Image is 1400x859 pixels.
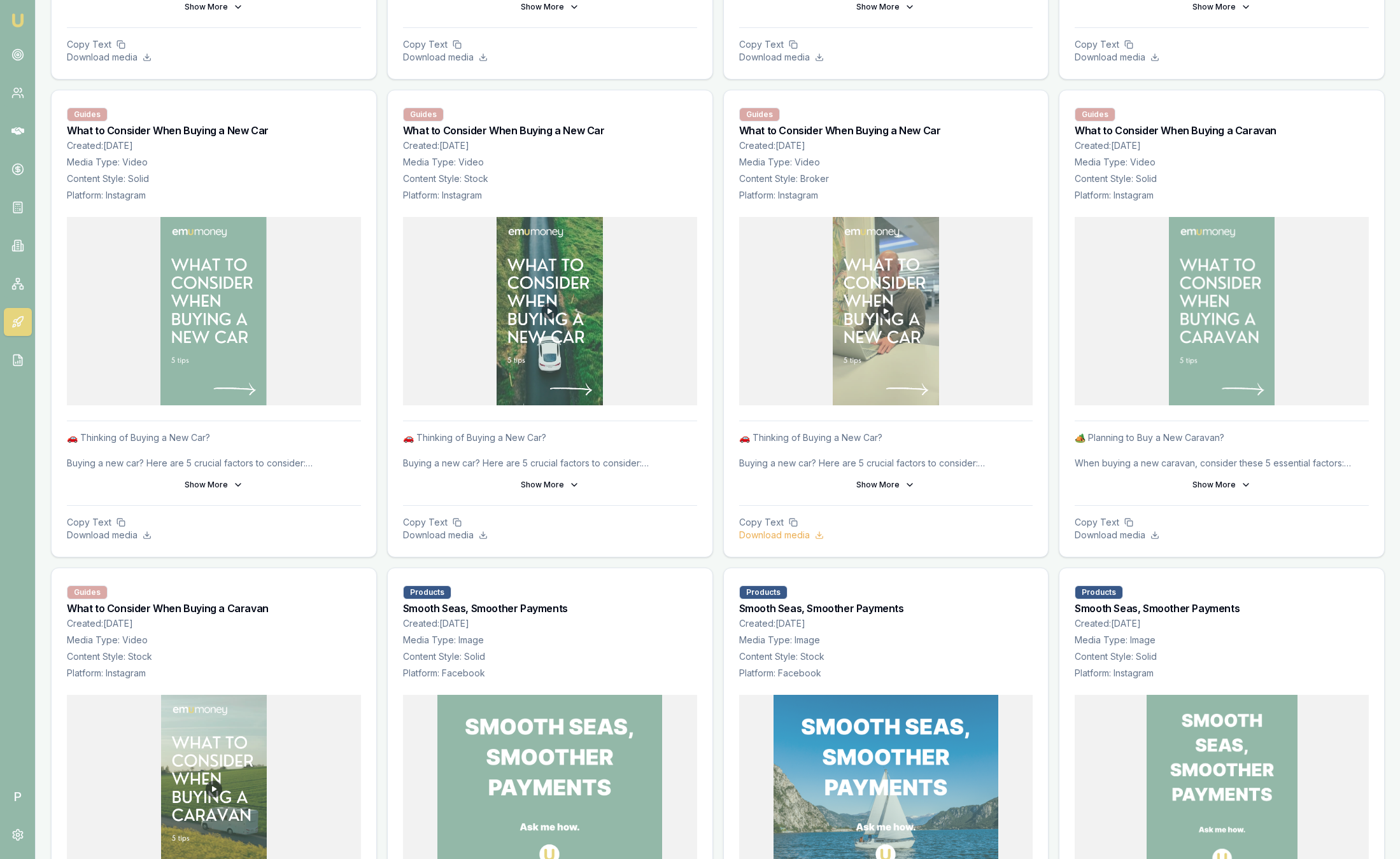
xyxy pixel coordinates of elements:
[1075,172,1369,185] p: Content Style: Solid
[403,475,697,495] button: Show More
[67,431,361,470] p: 🚗 Thinking of Buying a New Car? Buying a new car? Here are 5 crucial factors to consider: 1. Set ...
[739,139,1033,152] p: Created: [DATE]
[10,13,25,28] img: emu-icon-u.png
[403,156,697,169] p: Media Type: Video
[67,516,361,529] p: Copy Text
[739,634,1033,646] p: Media Type: Image
[403,431,697,470] p: 🚗 Thinking of Buying a New Car? Buying a new car? Here are 5 crucial factors to consider: 1. Set ...
[403,38,697,51] p: Copy Text
[1075,156,1369,169] p: Media Type: Video
[1075,603,1369,613] h3: Smooth Seas, Smoother Payments
[1075,516,1369,529] p: Copy Text
[1075,51,1369,64] p: Download media
[67,475,361,495] button: Show More
[67,139,361,152] p: Created: [DATE]
[67,156,361,169] p: Media Type: Video
[739,431,1033,470] p: 🚗 Thinking of Buying a New Car? Buying a new car? Here are 5 crucial factors to consider: 1. Set ...
[739,516,1033,529] p: Copy Text
[67,172,361,185] p: Content Style: Solid
[1075,108,1115,122] div: Guides
[1075,431,1369,470] p: 🏕️ Planning to Buy a New Caravan? When buying a new caravan, consider these 5 essential factors: ...
[833,217,939,405] img: What to Consider When Buying a New Car
[739,585,788,599] div: Products
[739,667,1033,680] p: Platform: Facebook
[403,516,697,529] p: Copy Text
[160,217,267,405] img: What to Consider When Buying a New Car
[403,172,697,185] p: Content Style: Stock
[739,108,780,122] div: Guides
[67,603,361,613] h3: What to Consider When Buying a Caravan
[1075,617,1369,630] p: Created: [DATE]
[1075,139,1369,152] p: Created: [DATE]
[67,51,361,64] p: Download media
[739,51,1033,64] p: Download media
[67,125,361,136] h3: What to Consider When Buying a New Car
[739,156,1033,169] p: Media Type: Video
[403,189,697,202] p: Platform: Instagram
[1075,529,1369,541] p: Download media
[67,108,108,122] div: Guides
[1075,585,1123,599] div: Products
[1075,650,1369,663] p: Content Style: Solid
[67,634,361,646] p: Media Type: Video
[403,108,444,122] div: Guides
[403,139,697,152] p: Created: [DATE]
[739,172,1033,185] p: Content Style: Broker
[739,189,1033,202] p: Platform: Instagram
[497,217,603,405] img: What to Consider When Buying a New Car
[739,475,1033,495] button: Show More
[403,529,697,541] p: Download media
[1075,667,1369,680] p: Platform: Instagram
[1075,38,1369,51] p: Copy Text
[739,603,1033,613] h3: Smooth Seas, Smoother Payments
[1169,217,1275,405] img: What to Consider When Buying a Caravan
[1075,475,1369,495] button: Show More
[4,783,32,811] span: P
[403,650,697,663] p: Content Style: Solid
[403,585,451,599] div: Products
[403,617,697,630] p: Created: [DATE]
[67,38,361,51] p: Copy Text
[739,125,1033,136] h3: What to Consider When Buying a New Car
[67,585,108,599] div: Guides
[739,617,1033,630] p: Created: [DATE]
[67,529,361,541] p: Download media
[1075,189,1369,202] p: Platform: Instagram
[403,51,697,64] p: Download media
[403,603,697,613] h3: Smooth Seas, Smoother Payments
[67,650,361,663] p: Content Style: Stock
[67,189,361,202] p: Platform: Instagram
[739,650,1033,663] p: Content Style: Stock
[403,125,697,136] h3: What to Consider When Buying a New Car
[1075,634,1369,646] p: Media Type: Image
[739,529,1033,541] p: Download media
[403,667,697,680] p: Platform: Facebook
[739,38,1033,51] p: Copy Text
[1075,125,1369,136] h3: What to Consider When Buying a Caravan
[67,667,361,680] p: Platform: Instagram
[403,634,697,646] p: Media Type: Image
[67,617,361,630] p: Created: [DATE]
